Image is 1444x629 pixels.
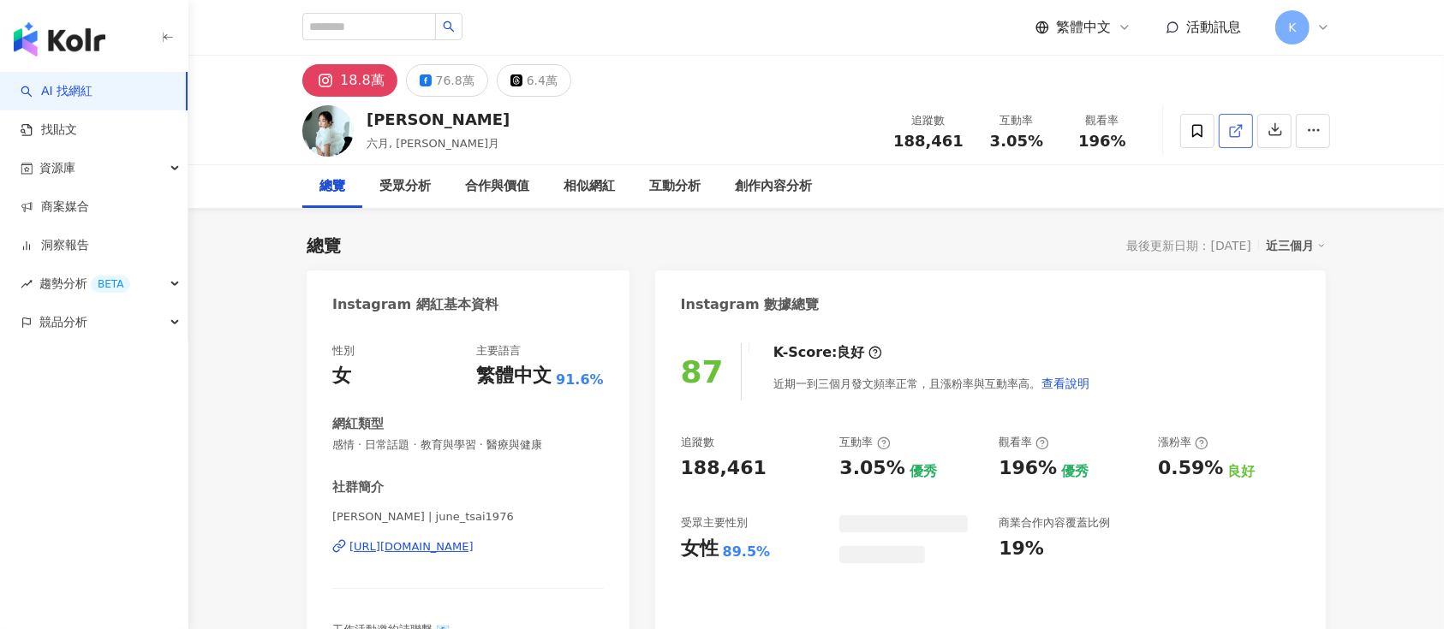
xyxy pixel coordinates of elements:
[39,303,87,341] span: 競品分析
[14,22,105,56] img: logo
[476,363,552,389] div: 繁體中文
[21,122,77,139] a: 找貼文
[332,478,384,496] div: 社群簡介
[332,509,604,525] span: [PERSON_NAME] | june_tsai1976
[681,354,724,389] div: 87
[681,455,767,482] div: 188,461
[681,435,714,450] div: 追蹤數
[990,133,1043,150] span: 3.05%
[349,539,474,555] div: [URL][DOMAIN_NAME]
[476,343,521,359] div: 主要語言
[893,132,964,150] span: 188,461
[443,21,455,33] span: search
[39,264,130,303] span: 趨勢分析
[1266,234,1326,257] div: 近三個月
[564,176,615,197] div: 相似網紅
[681,515,748,531] div: 受眾主要性別
[1127,239,1251,252] div: 最後更新日期：[DATE]
[39,149,75,187] span: 資源庫
[436,68,474,92] div: 76.8萬
[379,176,431,197] div: 受眾分析
[1186,19,1241,35] span: 活動訊息
[21,278,33,290] span: rise
[332,363,351,389] div: 女
[999,435,1049,450] div: 觀看率
[367,109,510,130] div: [PERSON_NAME]
[332,343,355,359] div: 性別
[999,455,1057,482] div: 196%
[1227,462,1255,481] div: 良好
[773,343,882,362] div: K-Score :
[21,83,92,100] a: searchAI 找網紅
[332,539,604,555] a: [URL][DOMAIN_NAME]
[340,68,385,92] div: 18.8萬
[406,64,488,97] button: 76.8萬
[302,105,354,157] img: KOL Avatar
[773,366,1090,401] div: 近期一到三個月發文頻率正常，且漲粉率與互動率高。
[497,64,571,97] button: 6.4萬
[1041,366,1090,401] button: 查看說明
[999,536,1044,562] div: 19%
[21,199,89,216] a: 商案媒合
[735,176,812,197] div: 創作內容分析
[527,68,558,92] div: 6.4萬
[465,176,529,197] div: 合作與價值
[681,295,820,314] div: Instagram 數據總覽
[302,64,397,97] button: 18.8萬
[91,276,130,293] div: BETA
[681,536,719,562] div: 女性
[1288,18,1296,37] span: K
[332,295,498,314] div: Instagram 網紅基本資料
[1041,377,1089,390] span: 查看說明
[332,437,604,453] span: 感情 · 日常話題 · 教育與學習 · 醫療與健康
[1056,18,1111,37] span: 繁體中文
[1070,112,1135,129] div: 觀看率
[1158,455,1223,482] div: 0.59%
[723,543,771,561] div: 89.5%
[556,371,604,389] span: 91.6%
[838,343,865,362] div: 良好
[1158,435,1208,450] div: 漲粉率
[839,435,890,450] div: 互動率
[21,237,89,254] a: 洞察報告
[999,515,1110,531] div: 商業合作內容覆蓋比例
[839,455,904,482] div: 3.05%
[307,234,341,258] div: 總覽
[319,176,345,197] div: 總覽
[1078,133,1126,150] span: 196%
[332,415,384,433] div: 網紅類型
[893,112,964,129] div: 追蹤數
[984,112,1049,129] div: 互動率
[1061,462,1089,481] div: 優秀
[910,462,937,481] div: 優秀
[649,176,701,197] div: 互動分析
[367,137,499,150] span: 六月, [PERSON_NAME]月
